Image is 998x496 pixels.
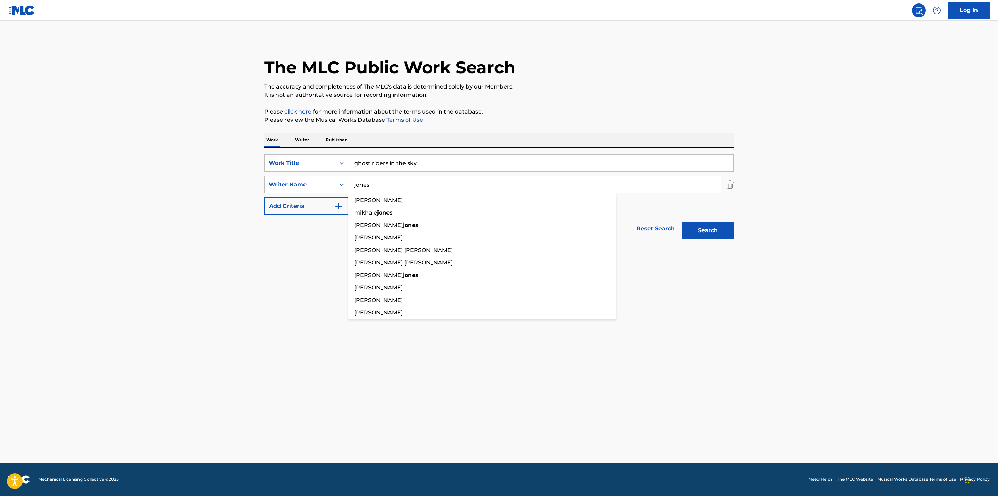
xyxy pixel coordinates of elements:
p: The accuracy and completeness of The MLC's data is determined solely by our Members. [264,83,734,91]
img: Delete Criterion [726,176,734,193]
p: Please for more information about the terms used in the database. [264,108,734,116]
img: logo [8,475,30,484]
p: Publisher [324,133,349,147]
a: Privacy Policy [960,476,990,482]
span: [PERSON_NAME] [354,284,403,291]
span: [PERSON_NAME] [PERSON_NAME] [354,259,453,266]
img: MLC Logo [8,5,35,15]
span: [PERSON_NAME] [PERSON_NAME] [354,247,453,253]
div: Widget chat [963,463,998,496]
form: Search Form [264,154,734,243]
img: search [915,6,923,15]
button: Search [682,222,734,239]
a: Reset Search [633,221,678,236]
div: Work Title [269,159,331,167]
a: Log In [948,2,990,19]
span: mikhale [354,209,377,216]
p: It is not an authoritative source for recording information. [264,91,734,99]
a: The MLC Website [837,476,873,482]
span: [PERSON_NAME] [354,197,403,203]
strong: jones [403,222,418,228]
img: help [933,6,941,15]
a: Terms of Use [385,117,423,123]
strong: jones [403,272,418,278]
span: [PERSON_NAME] [354,309,403,316]
strong: jones [377,209,393,216]
span: [PERSON_NAME] [354,234,403,241]
div: Writer Name [269,180,331,189]
p: Work [264,133,280,147]
span: [PERSON_NAME] [354,272,403,278]
a: Need Help? [808,476,833,482]
p: Please review the Musical Works Database [264,116,734,124]
div: Trascina [965,470,970,490]
a: Musical Works Database Terms of Use [877,476,956,482]
p: Writer [293,133,311,147]
div: Help [930,3,944,17]
iframe: Chat Widget [963,463,998,496]
button: Add Criteria [264,197,348,215]
span: [PERSON_NAME] [354,222,403,228]
img: 9d2ae6d4665cec9f34b9.svg [334,202,343,210]
a: Public Search [912,3,926,17]
a: click here [284,108,311,115]
span: Mechanical Licensing Collective © 2025 [38,476,119,482]
h1: The MLC Public Work Search [264,57,515,78]
span: [PERSON_NAME] [354,297,403,303]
